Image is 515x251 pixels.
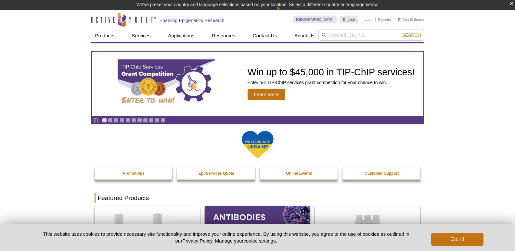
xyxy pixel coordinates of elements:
[290,30,318,42] a: About Us
[340,16,358,23] a: English
[137,118,142,123] a: Go to slide 7
[182,238,212,244] a: Privacy Policy
[92,52,423,116] a: TIP-ChIP Services Grant Competition Win up to $45,000 in TIP-ChIP services! Enter our TIP-ChIP se...
[128,30,155,42] a: Services
[248,80,415,85] p: Enter our TIP-ChIP services grant competition for your chance to win.
[91,30,118,42] a: Products
[249,30,281,42] a: Contact Us
[243,238,276,244] button: cookie settings
[32,231,421,244] p: This website uses cookies to provide necessary site functionality and improve your online experie...
[114,118,119,123] a: Go to slide 3
[102,118,107,123] a: Go to slide 1
[248,67,415,77] h2: Win up to $45,000 in TIP-ChIP services!
[276,5,293,20] img: Change Here
[398,18,401,21] img: Your Cart
[375,16,376,23] li: |
[93,118,98,123] a: Toggle autoplay
[95,167,173,180] a: Promotions
[286,171,312,176] strong: Online Events
[95,193,421,203] h2: Featured Products
[92,52,423,116] article: TIP-ChIP Services Grant Competition
[149,118,154,123] a: Go to slide 9
[155,118,160,123] a: Go to slide 10
[248,89,286,100] span: Learn More
[177,167,256,180] a: Epi-Services Quote
[398,16,424,23] li: (0 items)
[241,130,274,159] img: We Stand With Ukraine
[131,118,136,123] a: Go to slide 6
[123,171,145,176] strong: Promotions
[318,30,424,41] input: Keyword, Cat. No.
[365,17,373,22] a: Login
[260,167,339,180] a: Online Events
[120,118,124,123] a: Go to slide 4
[160,18,225,23] h2: Enabling Epigenetics Research
[431,233,483,246] button: Got it!
[164,30,198,42] a: Applications
[400,32,423,38] button: Search
[143,118,148,123] a: Go to slide 8
[342,167,421,180] a: Customer Support
[108,118,113,123] a: Go to slide 2
[398,17,409,22] a: Cart
[365,171,399,176] strong: Customer Support
[118,59,215,108] img: TIP-ChIP Services Grant Competition
[378,17,391,22] a: Register
[125,118,130,123] a: Go to slide 5
[199,171,234,176] strong: Epi-Services Quote
[208,30,239,42] a: Resources
[161,118,165,123] a: Go to slide 11
[293,16,337,23] a: [GEOGRAPHIC_DATA]
[402,32,421,38] span: Search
